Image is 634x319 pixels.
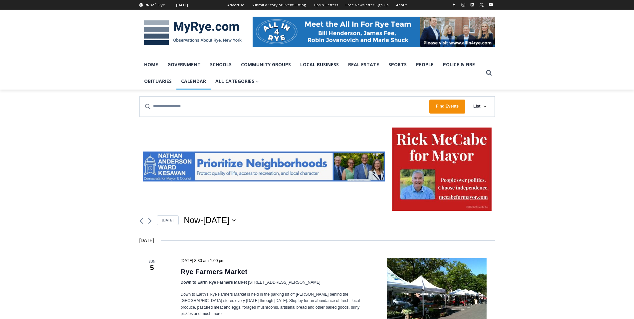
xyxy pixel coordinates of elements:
a: Obituaries [139,73,176,90]
a: Schools [205,56,236,73]
span: List [473,103,480,110]
span: 76.32 [145,2,154,7]
a: Instagram [459,1,467,9]
span: All Categories [215,78,259,85]
img: All in for Rye [253,17,495,47]
span: Sun [139,259,165,264]
a: Linkedin [468,1,476,9]
a: Community Groups [236,56,296,73]
a: YouTube [487,1,495,9]
span: [DATE] [203,214,229,226]
span: 1:00 pm [210,258,224,263]
a: Facebook [450,1,458,9]
p: Down to Earth's Rye Farmers Market is held in the parking lot off [PERSON_NAME] behind the [GEOGR... [180,291,371,317]
span: [DATE] 8:30 am [180,258,208,263]
span: Now [184,214,200,226]
a: Home [139,56,163,73]
img: McCabe for Mayor [392,128,492,211]
a: X [478,1,486,9]
span: F [155,1,156,5]
time: [DATE] [139,237,154,244]
a: People [411,56,438,73]
a: Previous Events [139,218,143,224]
span: [STREET_ADDRESS][PERSON_NAME] [248,280,320,285]
a: Real Estate [343,56,384,73]
button: View Search Form [483,67,495,79]
a: Local Business [296,56,343,73]
a: Sports [384,56,411,73]
a: Click to select today's date [157,215,179,225]
img: MyRye.com [139,16,246,50]
a: Calendar [176,73,211,90]
a: All Categories [211,73,264,90]
nav: Primary Navigation [139,56,483,90]
div: Rye [158,2,165,8]
input: Enter Keyword. Search for events by Keyword. [140,97,430,116]
button: List [465,97,494,116]
a: Police & Fire [438,56,480,73]
a: Government [163,56,205,73]
div: [DATE] [176,2,188,8]
a: Next Events [148,218,152,224]
button: Find Events [429,100,465,113]
time: - [180,258,224,263]
button: Click to toggle datepicker [184,214,236,226]
span: Down to Earth Rye Farmers Market [180,280,247,285]
a: Rye Farmers Market [180,268,247,276]
span: 5 [139,263,165,273]
span: - [200,214,203,226]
